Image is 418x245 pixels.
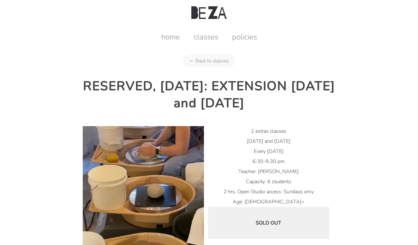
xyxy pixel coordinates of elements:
li: 2 hrs. Open Studio access: Sundays only [208,187,329,197]
div: SOLD OUT [208,207,329,239]
h2: RESERVED, [DATE]: EXTENSION [DATE] and [DATE] [83,78,335,112]
img: Beza Studio Logo [191,6,227,19]
li: Capacity: 6 students [208,177,329,187]
a: ← Back to classes [183,55,235,67]
li: 2 extras classes [208,126,329,136]
a: classes [188,32,224,42]
li: Age: [DEMOGRAPHIC_DATA]+ [208,197,329,207]
a: home [155,32,186,42]
li: 6:30-9:30 pm [208,156,329,166]
li: Teacher: [PERSON_NAME] [208,166,329,177]
li: Every [DATE] [208,146,329,156]
li: [DATE] and [DATE] [208,136,329,146]
a: policies [226,32,263,42]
